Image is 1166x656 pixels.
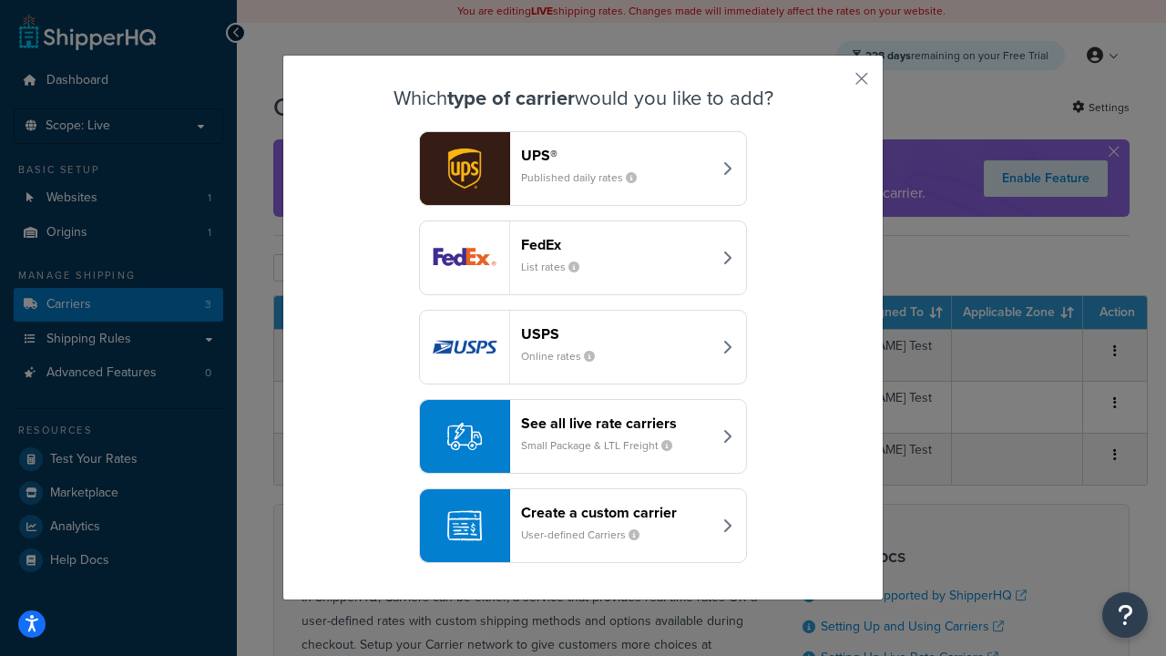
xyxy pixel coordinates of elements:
small: Small Package & LTL Freight [521,437,687,454]
header: See all live rate carriers [521,415,711,432]
button: usps logoUSPSOnline rates [419,310,747,384]
img: icon-carrier-liverate-becf4550.svg [447,419,482,454]
img: usps logo [420,311,509,384]
header: USPS [521,325,711,343]
small: User-defined Carriers [521,527,654,543]
img: icon-carrier-custom-c93b8a24.svg [447,508,482,543]
button: Open Resource Center [1102,592,1148,638]
button: ups logoUPS®Published daily rates [419,131,747,206]
img: fedEx logo [420,221,509,294]
img: ups logo [420,132,509,205]
button: Create a custom carrierUser-defined Carriers [419,488,747,563]
strong: type of carrier [447,83,575,113]
button: See all live rate carriersSmall Package & LTL Freight [419,399,747,474]
header: UPS® [521,147,711,164]
header: Create a custom carrier [521,504,711,521]
header: FedEx [521,236,711,253]
h3: Which would you like to add? [329,87,837,109]
small: Published daily rates [521,169,651,186]
small: Online rates [521,348,609,364]
small: List rates [521,259,594,275]
button: fedEx logoFedExList rates [419,220,747,295]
